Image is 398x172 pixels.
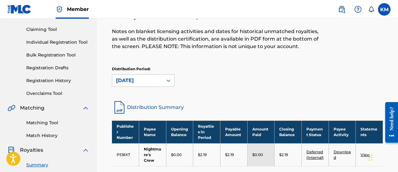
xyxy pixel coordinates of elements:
[360,152,370,157] a: View
[116,77,159,84] div: [DATE]
[198,152,207,158] p: $2.19
[112,143,139,166] td: P518X7
[56,6,63,13] img: Top Rightsholder
[26,52,89,58] a: Bulk Registration Tool
[20,146,43,154] span: Royalties
[26,162,89,168] a: Summary
[356,120,383,143] th: Statements
[301,120,329,143] th: Payment Status
[112,120,139,143] th: Publisher Number
[367,142,398,172] iframe: Chat Widget
[369,148,372,167] div: Drag
[112,28,321,50] p: Notes on blanket licensing activities and dates for historical unmatched royalties, as well as th...
[26,65,89,71] a: Registration Drafts
[335,3,348,16] a: Public Search
[378,3,390,16] div: User Menu
[225,152,234,158] p: $2.19
[8,146,15,154] img: Royalties
[82,104,89,112] img: expand
[112,100,127,115] img: distribution-summary-pdf
[166,120,193,143] th: Opening Balance
[8,104,15,112] img: Matching
[20,104,44,112] span: Matching
[247,120,275,143] th: Amount Paid
[26,90,89,97] a: Overclaims Tool
[279,152,288,158] p: $2.19
[354,6,362,13] img: help
[112,66,174,72] p: Distribution Period:
[26,26,89,33] a: Claiming Tool
[26,39,89,46] a: Individual Registration Tool
[380,97,398,147] iframe: Resource Center
[82,146,89,154] img: expand
[171,152,182,158] p: $0.00
[220,120,248,143] th: Payable Amount
[368,6,374,12] div: Notifications
[139,120,166,143] th: Payee Name
[193,120,220,143] th: Royalties in Period
[26,120,89,126] a: Matching Tool
[139,143,166,166] td: Nightmare's Crew
[112,100,383,115] a: Distribution Summary
[275,120,302,143] th: Closing Balance
[8,5,32,14] img: MLC Logo
[26,132,89,139] a: Match History
[306,150,324,160] a: Deferred (Internal)
[329,120,356,143] th: Payee Activity
[334,150,351,160] a: Download
[352,3,364,16] div: Help
[67,6,89,13] span: Member
[252,152,263,158] p: $0.00
[338,6,345,13] img: search
[26,77,89,84] a: Registration History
